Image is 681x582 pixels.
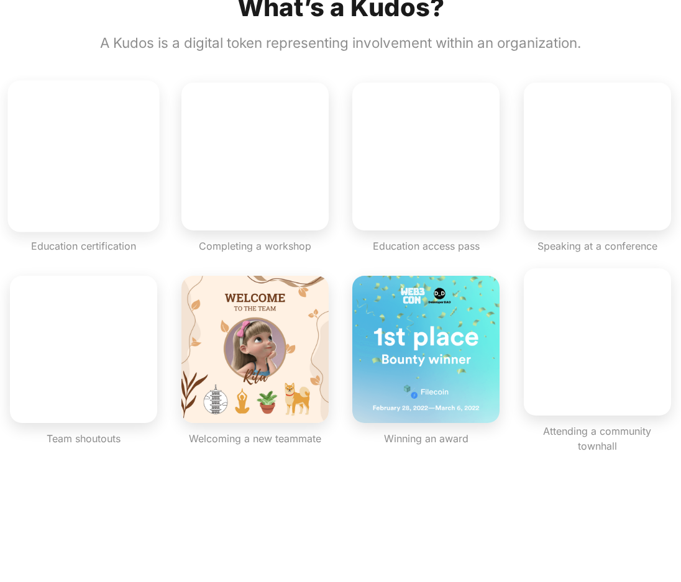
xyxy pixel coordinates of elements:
div: Team shoutouts [10,431,157,446]
div: Speaking at a conference [524,239,671,253]
div: Completing a workshop [181,239,329,253]
div: Winning an award [352,431,500,446]
div: Welcoming a new teammate [181,431,329,446]
div: Education access pass [352,239,500,253]
div: Attending a community townhall [524,424,671,453]
div: Education certification [10,239,157,253]
div: A Kudos is a digital token representing involvement within an organization. [100,32,581,53]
